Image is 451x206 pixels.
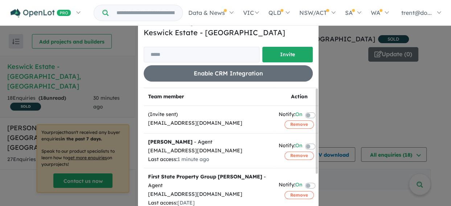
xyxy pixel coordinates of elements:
div: [EMAIL_ADDRESS][DOMAIN_NAME] [148,190,270,199]
button: Remove [284,120,314,128]
h5: Invite/manage team members for Keswick Estate - [GEOGRAPHIC_DATA] [144,16,313,38]
th: Team member [144,88,274,106]
div: - Agent [148,138,270,147]
span: trent@do... [401,9,432,16]
div: Notify: [279,110,302,120]
div: [EMAIL_ADDRESS][DOMAIN_NAME] [148,119,270,128]
button: Enable CRM Integration [144,65,313,82]
button: Remove [284,152,314,160]
span: [DATE] [177,199,195,206]
span: 1 minute ago [177,156,209,162]
span: On [295,181,302,190]
strong: [PERSON_NAME] [148,139,193,145]
th: Action [274,88,324,106]
button: Remove [284,191,314,199]
div: - Agent [148,173,270,190]
span: On [295,141,302,151]
img: Openlot PRO Logo White [11,9,71,18]
div: Last access: [148,155,270,164]
span: On [295,110,302,120]
div: Notify: [279,141,302,151]
button: Invite [262,47,313,62]
input: Try estate name, suburb, builder or developer [110,5,181,21]
div: [EMAIL_ADDRESS][DOMAIN_NAME] [148,147,270,155]
strong: First State Property Group [PERSON_NAME] [148,173,262,180]
div: (Invite sent) [148,110,270,119]
div: Notify: [279,181,302,190]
